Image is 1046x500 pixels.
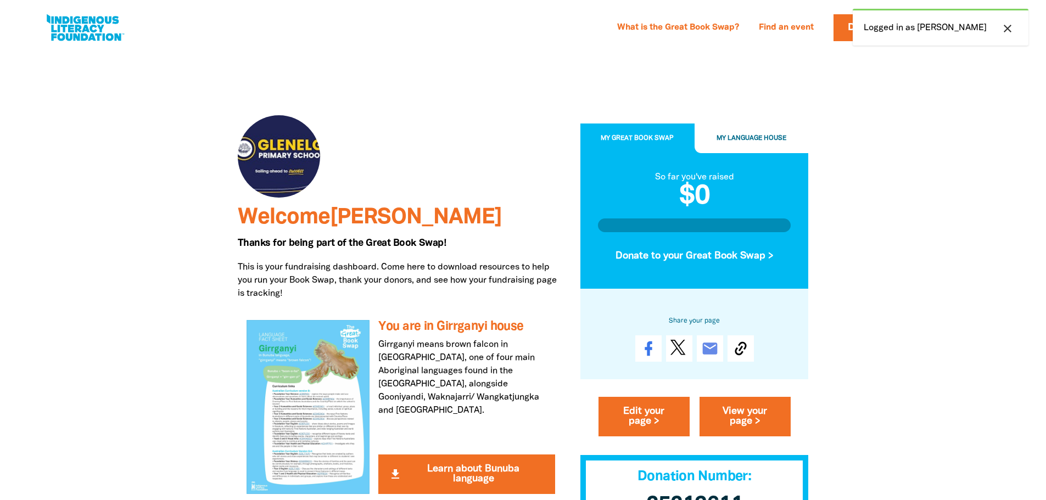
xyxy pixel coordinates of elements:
[378,320,555,334] h3: You are in Girrganyi house
[635,336,662,362] a: Share
[998,21,1017,36] button: close
[853,9,1028,46] div: Logged in as [PERSON_NAME]
[598,171,791,184] div: So far you've raised
[701,340,719,358] i: email
[598,397,690,437] a: Edit your page >
[700,397,791,437] a: View your page >
[580,124,695,154] button: My Great Book Swap
[238,261,564,300] p: This is your fundraising dashboard. Come here to download resources to help you run your Book Swa...
[695,124,809,154] button: My Language House
[717,136,786,142] span: My Language House
[1001,22,1014,35] i: close
[752,19,820,37] a: Find an event
[238,207,502,228] span: Welcome [PERSON_NAME]
[247,320,370,493] img: You are in Girrganyi house
[637,471,751,484] span: Donation Number:
[598,241,791,271] button: Donate to your Great Book Swap >
[666,336,692,362] a: Post
[378,454,555,494] button: get_app Learn about Bunuba language
[601,136,674,142] span: My Great Book Swap
[697,336,723,362] a: email
[598,315,791,327] h6: Share your page
[238,239,446,248] span: Thanks for being part of the Great Book Swap!
[834,14,903,41] a: Donate
[389,468,402,481] i: get_app
[728,336,754,362] button: Copy Link
[598,184,791,210] h2: $0
[611,19,746,37] a: What is the Great Book Swap?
